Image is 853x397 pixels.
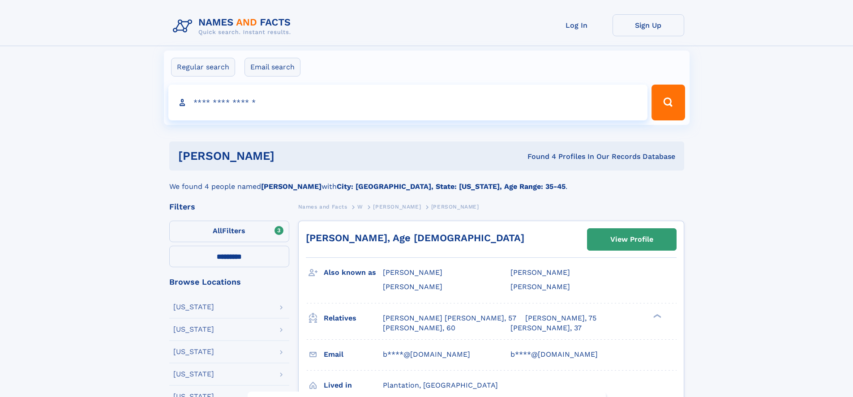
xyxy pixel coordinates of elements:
[383,323,455,333] a: [PERSON_NAME], 60
[261,182,321,191] b: [PERSON_NAME]
[357,204,363,210] span: W
[383,313,516,323] a: [PERSON_NAME] [PERSON_NAME], 57
[169,14,298,38] img: Logo Names and Facts
[171,58,235,77] label: Regular search
[173,303,214,311] div: [US_STATE]
[169,203,289,211] div: Filters
[324,265,383,280] h3: Also known as
[587,229,676,250] a: View Profile
[169,171,684,192] div: We found 4 people named with .
[373,201,421,212] a: [PERSON_NAME]
[173,371,214,378] div: [US_STATE]
[383,381,498,389] span: Plantation, [GEOGRAPHIC_DATA]
[168,85,648,120] input: search input
[178,150,401,162] h1: [PERSON_NAME]
[383,282,442,291] span: [PERSON_NAME]
[306,232,524,243] a: [PERSON_NAME], Age [DEMOGRAPHIC_DATA]
[169,278,289,286] div: Browse Locations
[541,14,613,36] a: Log In
[357,201,363,212] a: W
[383,268,442,277] span: [PERSON_NAME]
[373,204,421,210] span: [PERSON_NAME]
[613,14,684,36] a: Sign Up
[510,268,570,277] span: [PERSON_NAME]
[337,182,566,191] b: City: [GEOGRAPHIC_DATA], State: [US_STATE], Age Range: 35-45
[431,204,479,210] span: [PERSON_NAME]
[169,221,289,242] label: Filters
[298,201,347,212] a: Names and Facts
[324,311,383,326] h3: Relatives
[244,58,300,77] label: Email search
[525,313,596,323] a: [PERSON_NAME], 75
[173,348,214,355] div: [US_STATE]
[401,152,675,162] div: Found 4 Profiles In Our Records Database
[173,326,214,333] div: [US_STATE]
[510,282,570,291] span: [PERSON_NAME]
[213,226,222,235] span: All
[610,229,653,250] div: View Profile
[324,347,383,362] h3: Email
[510,323,582,333] a: [PERSON_NAME], 37
[652,85,685,120] button: Search Button
[324,378,383,393] h3: Lived in
[651,313,662,319] div: ❯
